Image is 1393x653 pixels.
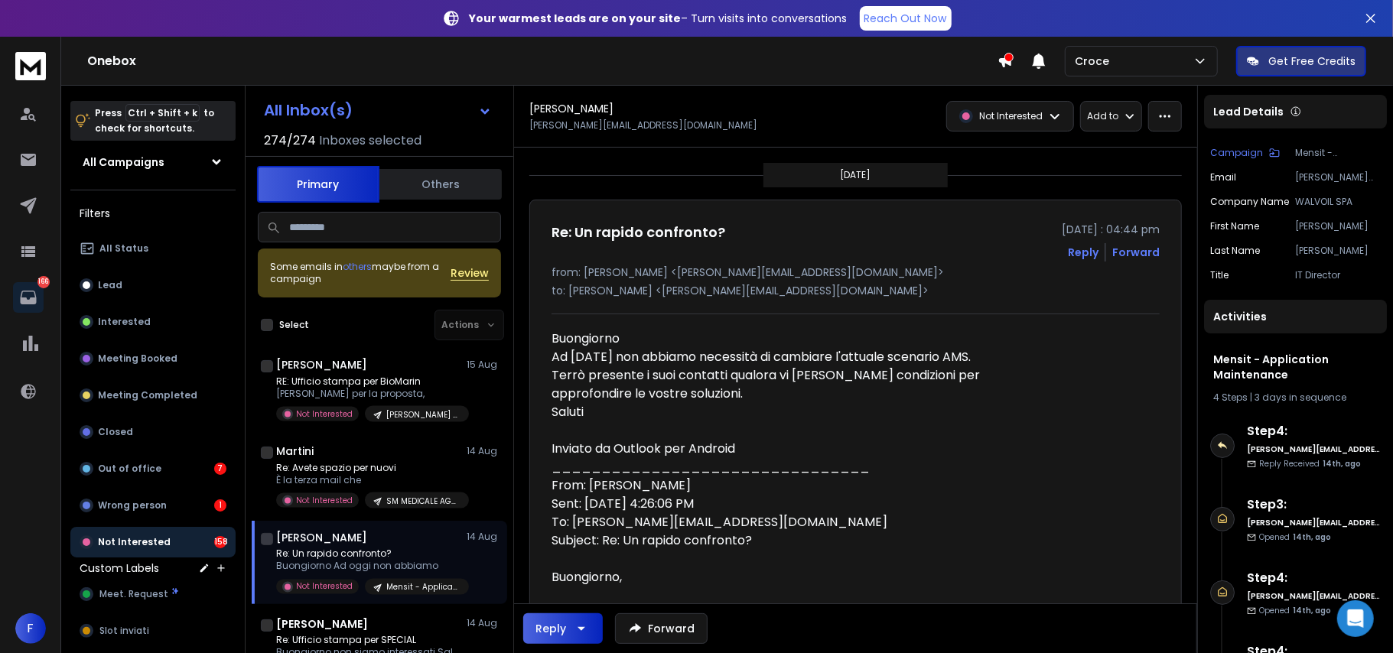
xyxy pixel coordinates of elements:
button: All Status [70,233,236,264]
span: 14th, ago [1323,458,1361,469]
button: Others [379,167,502,201]
p: [PERSON_NAME] [1295,245,1381,257]
div: | [1213,391,1378,404]
p: WALVOIL SPA [1295,196,1381,208]
p: Opened [1259,605,1331,616]
p: È la terza mail che [276,474,460,486]
button: Closed [70,417,236,447]
h6: [PERSON_NAME][EMAIL_ADDRESS][DOMAIN_NAME] [1247,590,1381,602]
p: Closed [98,426,133,438]
a: 166 [13,282,44,313]
p: Lead [98,279,122,291]
span: Slot inviati [99,625,149,637]
strong: Your warmest leads are on your site [470,11,682,26]
p: Out of office [98,463,161,475]
h1: Martini [276,443,314,459]
h6: [PERSON_NAME][EMAIL_ADDRESS][DOMAIN_NAME] [1247,443,1381,455]
button: Primary [257,166,379,203]
p: Press to check for shortcuts. [95,106,214,136]
button: Wrong person1 [70,490,236,521]
h1: Onebox [87,52,998,70]
p: – Turn visits into conversations [470,11,848,26]
button: Campaign [1210,147,1280,159]
p: 14 Aug [467,531,501,544]
p: Wrong person [98,499,167,512]
h1: Mensit - Application Maintenance [1213,352,1378,382]
h1: [PERSON_NAME] [276,530,367,545]
p: from: [PERSON_NAME] <[PERSON_NAME][EMAIL_ADDRESS][DOMAIN_NAME]> [552,265,1160,280]
span: 4 Steps [1213,391,1248,404]
label: Select [279,319,309,331]
h6: Step 3 : [1247,495,1381,514]
p: [PERSON_NAME] [1295,220,1381,232]
p: Get Free Credits [1268,54,1356,69]
div: Forward [1112,245,1160,260]
p: [DATE] : 04:44 pm [1062,222,1160,237]
div: Activities [1204,300,1387,333]
p: 15 Aug [467,359,501,371]
h3: Custom Labels [80,560,159,576]
p: [PERSON_NAME] per la proposta, [276,388,460,400]
button: F [15,613,46,644]
p: [DATE] [841,169,871,181]
button: Reply [523,613,603,644]
p: SM MEDICALE AGOSTO [386,495,460,507]
h1: All Campaigns [83,154,164,170]
div: Some emails in maybe from a campaign [270,261,451,285]
h1: All Inbox(s) [264,102,353,118]
p: Not Interested [296,581,353,593]
p: Mensit - Application Maintenance [386,582,460,593]
p: Opened [1259,531,1331,543]
p: Mensit - Application Maintenance [1295,147,1381,159]
button: Review [451,265,489,281]
button: Not Interested158 [70,527,236,557]
p: Reach Out Now [864,11,947,26]
button: Lead [70,270,236,301]
p: 166 [37,276,50,288]
div: Open Intercom Messenger [1337,600,1374,637]
button: Meet. Request [70,579,236,609]
p: Re: Un rapido confronto? [276,548,460,560]
div: 1 [214,499,226,512]
button: Reply [1068,245,1098,260]
p: 14 Aug [467,618,501,630]
p: Reply Received [1259,458,1361,469]
p: [PERSON_NAME] agosto [386,409,460,421]
button: All Inbox(s) [252,95,504,125]
p: Croce [1075,54,1115,69]
p: Meeting Completed [98,389,197,401]
h3: Filters [70,203,236,224]
h6: [PERSON_NAME][EMAIL_ADDRESS][DOMAIN_NAME] [1247,517,1381,528]
h6: Step 4 : [1247,569,1381,587]
p: 14 Aug [467,445,501,457]
span: Meet. Request [99,588,168,600]
p: Re: Avete spazio per nuovi [276,462,460,474]
span: Ctrl + Shift + k [125,104,200,122]
span: 14th, ago [1293,531,1331,543]
a: Reach Out Now [860,6,952,31]
h1: [PERSON_NAME] [529,101,614,116]
p: Re: Ufficio stampa per SPECIAL [276,635,460,647]
h1: [PERSON_NAME] [276,357,367,372]
p: First Name [1210,220,1259,232]
p: Campaign [1210,147,1263,159]
p: All Status [99,242,148,255]
img: logo [15,52,46,80]
p: [PERSON_NAME][EMAIL_ADDRESS][DOMAIN_NAME] [529,119,757,132]
button: Meeting Completed [70,380,236,411]
h6: Step 4 : [1247,422,1381,440]
div: 158 [214,536,226,548]
p: Interested [98,316,151,328]
p: Last Name [1210,245,1260,257]
button: Slot inviati [70,616,236,646]
p: Lead Details [1213,104,1284,119]
span: 14th, ago [1293,605,1331,616]
p: [PERSON_NAME][EMAIL_ADDRESS][DOMAIN_NAME] [1295,171,1381,184]
button: Forward [615,613,708,644]
p: Buongiorno Ad oggi non abbiamo [276,560,460,573]
p: Not Interested [296,408,353,420]
div: Reply [535,621,566,636]
h1: [PERSON_NAME] [276,616,368,632]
